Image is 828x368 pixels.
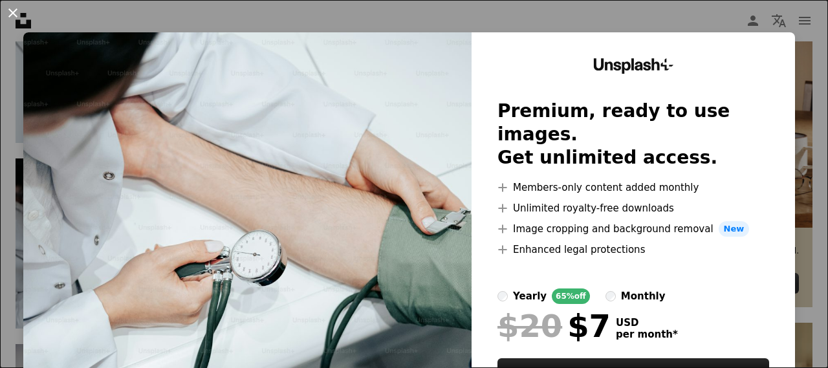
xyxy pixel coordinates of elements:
[616,317,678,329] span: USD
[497,221,769,237] li: Image cropping and background removal
[513,288,547,304] div: yearly
[497,291,508,301] input: yearly65%off
[497,100,769,169] h2: Premium, ready to use images. Get unlimited access.
[552,288,590,304] div: 65% off
[497,309,611,343] div: $7
[497,180,769,195] li: Members-only content added monthly
[621,288,666,304] div: monthly
[497,242,769,257] li: Enhanced legal protections
[605,291,616,301] input: monthly
[497,200,769,216] li: Unlimited royalty-free downloads
[616,329,678,340] span: per month *
[497,309,562,343] span: $20
[719,221,750,237] span: New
